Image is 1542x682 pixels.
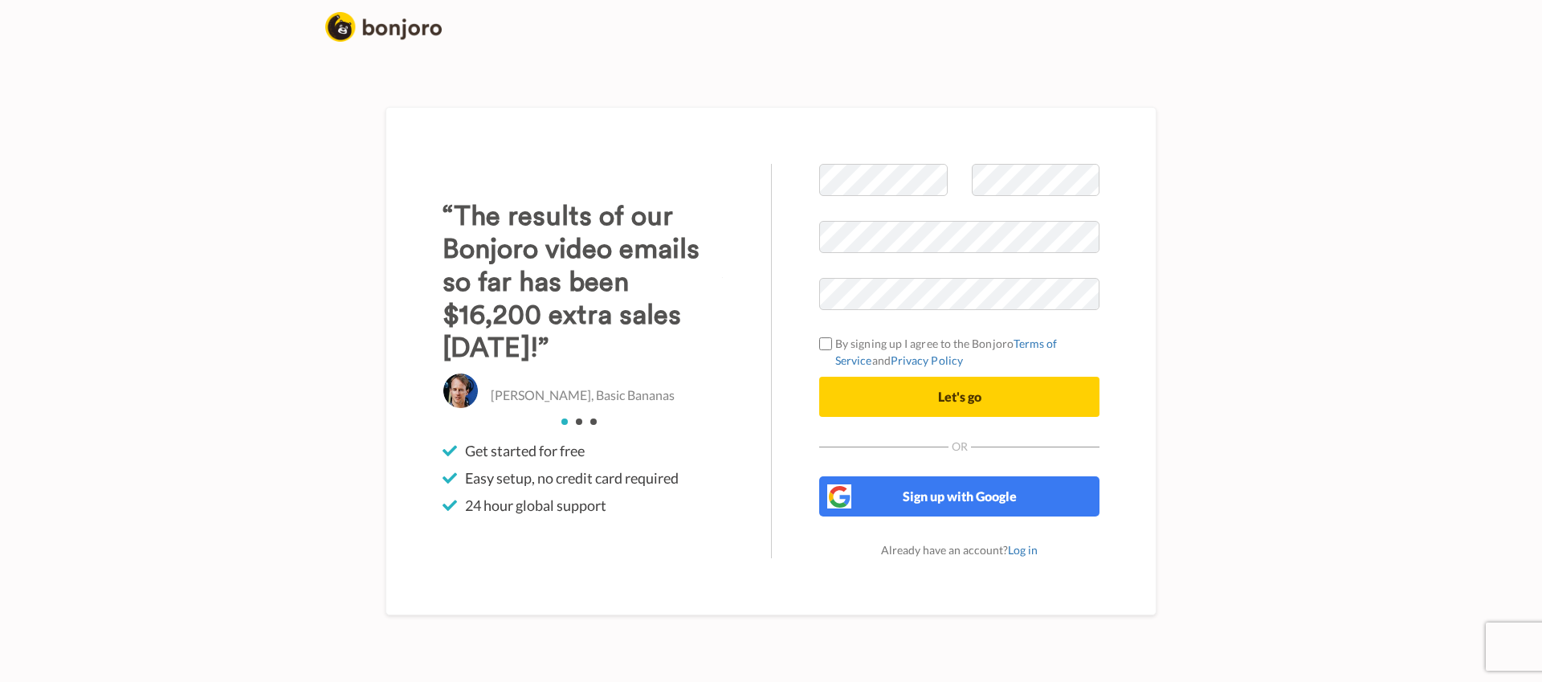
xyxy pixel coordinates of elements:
[819,476,1099,517] button: Sign up with Google
[819,337,832,350] input: By signing up I agree to the BonjoroTerms of ServiceandPrivacy Policy
[891,353,963,367] a: Privacy Policy
[938,389,981,404] span: Let's go
[819,335,1099,369] label: By signing up I agree to the Bonjoro and
[881,543,1038,557] span: Already have an account?
[903,488,1017,504] span: Sign up with Google
[819,377,1099,417] button: Let's go
[835,337,1058,367] a: Terms of Service
[465,496,606,515] span: 24 hour global support
[1008,543,1038,557] a: Log in
[465,468,679,488] span: Easy setup, no credit card required
[443,200,723,365] h3: “The results of our Bonjoro video emails so far has been $16,200 extra sales [DATE]!”
[325,12,442,42] img: logo_full.png
[465,441,585,460] span: Get started for free
[491,386,675,405] p: [PERSON_NAME], Basic Bananas
[443,373,479,409] img: Christo Hall, Basic Bananas
[948,441,971,452] span: Or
